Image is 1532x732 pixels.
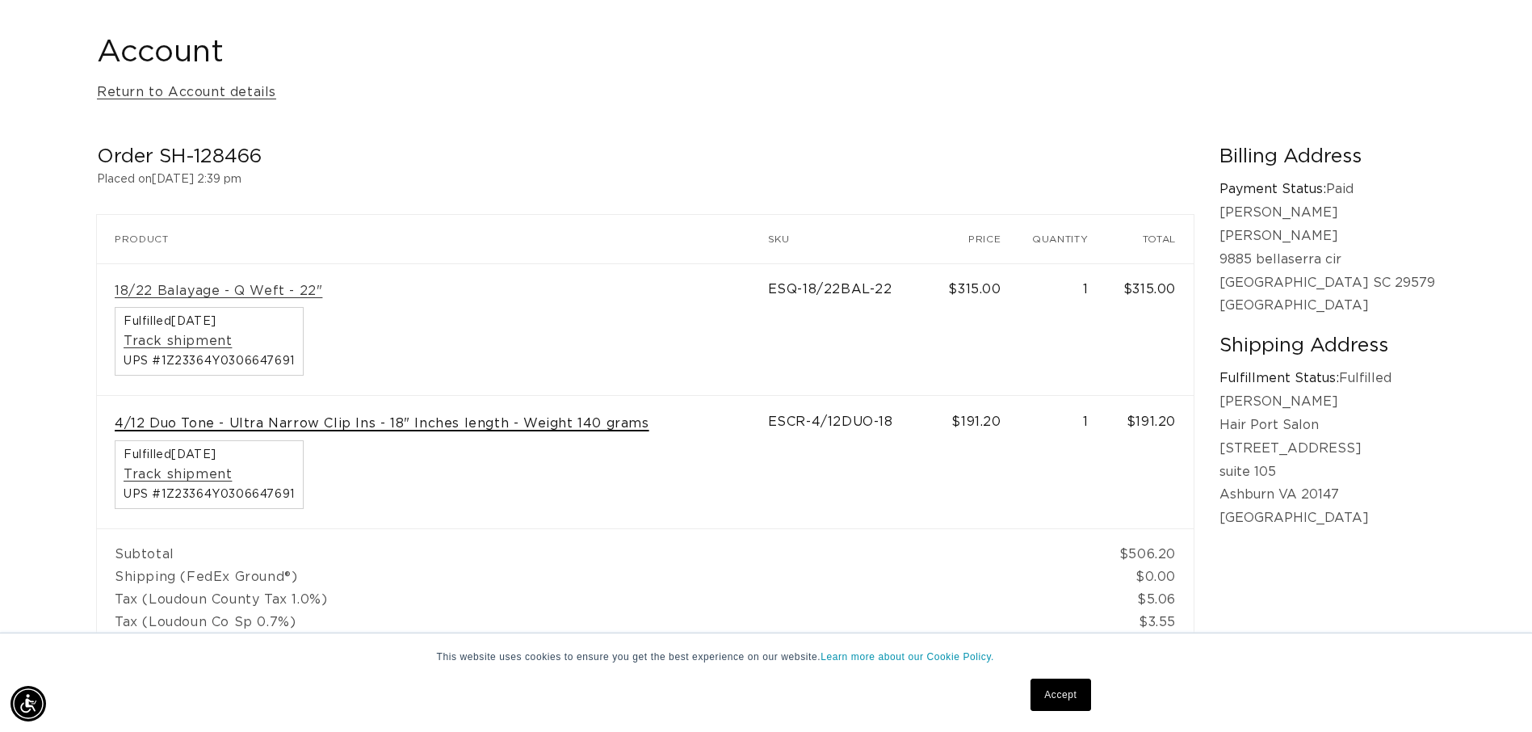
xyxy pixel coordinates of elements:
p: This website uses cookies to ensure you get the best experience on our website. [437,650,1096,664]
th: Price [936,215,1019,263]
span: $315.00 [948,283,1001,296]
span: Fulfilled [124,316,295,327]
td: ESCR-4/12DUO-18 [768,396,936,528]
p: Fulfilled [1219,367,1435,390]
p: [PERSON_NAME] Hair Port Salon [STREET_ADDRESS] suite 105 Ashburn VA 20147 [GEOGRAPHIC_DATA] [1219,390,1435,530]
a: 18/22 Balayage - Q Weft - 22" [115,283,322,300]
a: Return to Account details [97,81,276,104]
h2: Order SH-128466 [97,145,1194,170]
td: Subtotal [97,528,1106,566]
td: Tax (Loudoun County Tax 1.0%) [97,588,1106,611]
strong: Fulfillment Status: [1219,372,1339,385]
time: [DATE] 2:39 pm [152,174,241,185]
p: Paid [1219,178,1435,201]
th: SKU [768,215,936,263]
td: $5.06 [1106,588,1194,611]
span: UPS #1Z23364Y0306647691 [124,489,295,500]
p: Placed on [97,170,1194,190]
a: 4/12 Duo Tone - Ultra Narrow Clip Ins - 18" Inches length - Weight 140 grams [115,415,649,432]
th: Quantity [1019,215,1106,263]
td: $315.00 [1106,263,1194,396]
a: Track shipment [124,466,232,483]
td: $0.00 [1106,566,1194,588]
td: ESQ-18/22BAL-22 [768,263,936,396]
span: $191.20 [951,415,1001,428]
td: $3.55 [1106,611,1194,633]
a: Accept [1030,679,1090,711]
h2: Shipping Address [1219,334,1435,359]
td: Tax (Loudoun Co Sp 0.7%) [97,611,1106,633]
strong: Payment Status: [1219,183,1326,196]
span: Fulfilled [124,449,295,461]
a: Learn more about our Cookie Policy. [821,651,994,663]
th: Product [97,215,768,263]
th: Total [1106,215,1194,263]
h1: Account [97,33,1435,73]
td: Shipping (FedEx Ground®) [97,566,1106,588]
p: [PERSON_NAME] [PERSON_NAME] 9885 bellaserra cir [GEOGRAPHIC_DATA] SC 29579 [GEOGRAPHIC_DATA] [1219,201,1435,318]
td: $506.20 [1106,528,1194,566]
time: [DATE] [171,316,216,327]
td: 1 [1019,396,1106,528]
div: Accessibility Menu [10,686,46,721]
time: [DATE] [171,449,216,461]
h2: Billing Address [1219,145,1435,170]
td: $191.20 [1106,396,1194,528]
a: Track shipment [124,333,232,350]
td: 1 [1019,263,1106,396]
span: UPS #1Z23364Y0306647691 [124,355,295,367]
